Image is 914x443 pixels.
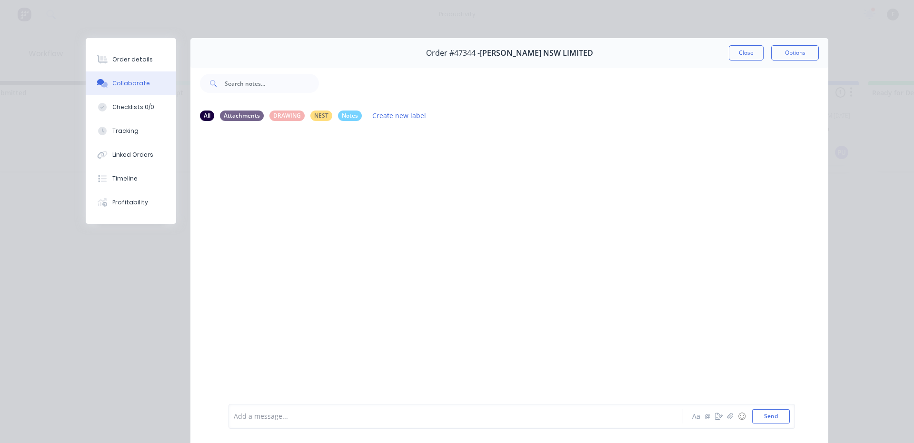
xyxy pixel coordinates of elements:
[702,411,713,422] button: @
[86,95,176,119] button: Checklists 0/0
[771,45,819,60] button: Options
[86,48,176,71] button: Order details
[112,174,138,183] div: Timeline
[690,411,702,422] button: Aa
[269,111,305,121] div: DRAWING
[86,191,176,214] button: Profitability
[86,71,176,95] button: Collaborate
[752,409,790,423] button: Send
[112,79,150,88] div: Collaborate
[480,49,593,58] span: [PERSON_NAME] NSW LIMITED
[338,111,362,121] div: Notes
[426,49,480,58] span: Order #47344 -
[729,45,764,60] button: Close
[86,167,176,191] button: Timeline
[86,119,176,143] button: Tracking
[112,198,148,207] div: Profitability
[112,151,153,159] div: Linked Orders
[112,55,153,64] div: Order details
[112,127,139,135] div: Tracking
[736,411,747,422] button: ☺
[112,103,154,111] div: Checklists 0/0
[310,111,332,121] div: NEST
[86,143,176,167] button: Linked Orders
[200,111,214,121] div: All
[368,109,431,122] button: Create new label
[225,74,319,93] input: Search notes...
[220,111,264,121] div: Attachments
